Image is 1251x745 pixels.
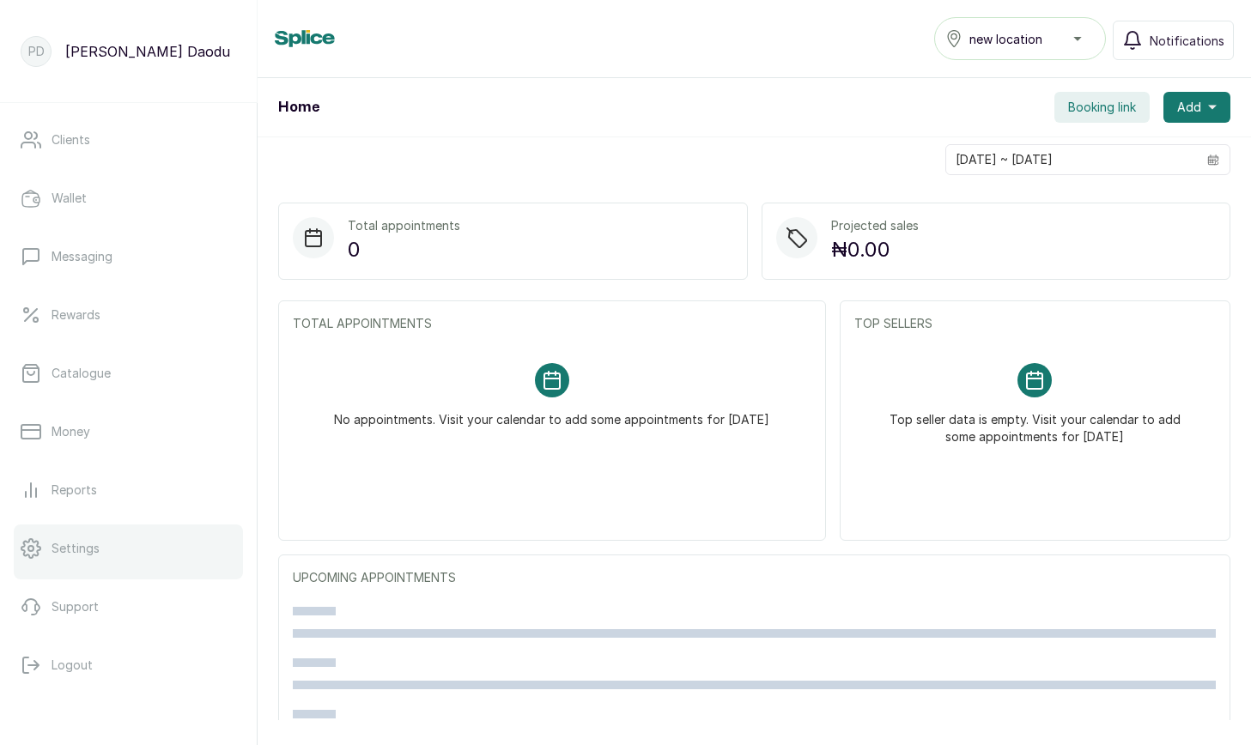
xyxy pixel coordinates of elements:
p: 0 [348,234,460,265]
button: Notifications [1113,21,1234,60]
a: Wallet [14,174,243,222]
a: Catalogue [14,349,243,397]
p: Messaging [52,248,112,265]
a: Support [14,583,243,631]
p: ₦0.00 [831,234,919,265]
p: Rewards [52,306,100,324]
svg: calendar [1207,154,1219,166]
span: Booking link [1068,99,1136,116]
p: PD [28,43,45,60]
span: new location [969,30,1042,48]
p: Projected sales [831,217,919,234]
span: Notifications [1150,32,1224,50]
p: Money [52,423,90,440]
button: Booking link [1054,92,1150,123]
p: TOTAL APPOINTMENTS [293,315,811,332]
p: Support [52,598,99,615]
p: TOP SELLERS [854,315,1217,332]
p: Total appointments [348,217,460,234]
button: Logout [14,641,243,689]
p: Wallet [52,190,87,207]
p: UPCOMING APPOINTMENTS [293,569,1216,586]
p: Reports [52,482,97,499]
span: Add [1177,99,1201,116]
a: Clients [14,116,243,164]
p: Top seller data is empty. Visit your calendar to add some appointments for [DATE] [875,397,1196,445]
h1: Home [278,97,319,118]
p: Clients [52,131,90,148]
p: [PERSON_NAME] Daodu [65,41,230,62]
a: Rewards [14,291,243,339]
button: new location [934,17,1106,60]
p: Logout [52,657,93,674]
p: Catalogue [52,365,111,382]
a: Messaging [14,233,243,281]
button: Add [1163,92,1230,123]
p: No appointments. Visit your calendar to add some appointments for [DATE] [334,397,769,428]
a: Settings [14,524,243,572]
p: Settings [52,540,100,557]
a: Reports [14,466,243,514]
a: Money [14,408,243,456]
input: Select date [946,145,1197,174]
